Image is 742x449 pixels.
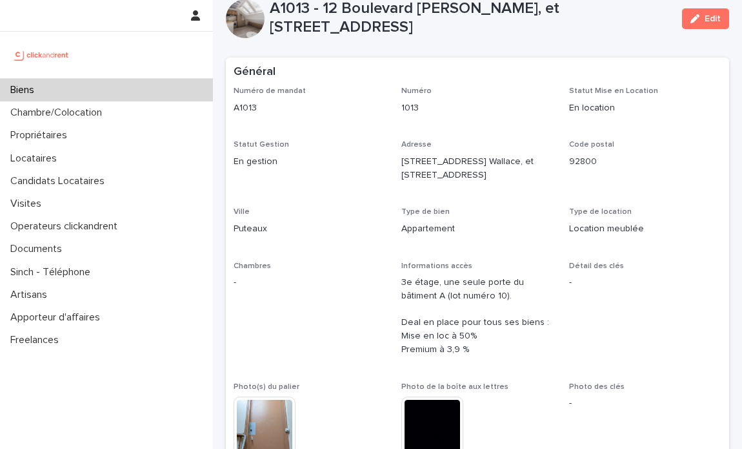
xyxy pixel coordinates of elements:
[234,276,386,289] p: -
[234,222,386,236] p: Puteaux
[569,397,721,410] p: -
[234,383,299,391] span: Photo(s) du palier
[401,87,432,95] span: Numéro
[401,276,554,357] p: 3e étage, une seule porte du bâtiment A (lot numéro 10). Deal en place pour tous ses biens : Mise...
[5,84,45,96] p: Biens
[569,208,632,216] span: Type de location
[5,311,110,324] p: Apporteur d'affaires
[5,289,57,301] p: Artisans
[401,101,554,115] p: 1013
[401,155,554,182] p: [STREET_ADDRESS] Wallace, et [STREET_ADDRESS]
[569,383,625,391] span: Photo des clés
[5,198,52,210] p: Visites
[705,14,721,23] span: Edit
[569,276,721,289] p: -
[5,107,112,119] p: Chambre/Colocation
[5,334,69,346] p: Freelances
[569,155,721,169] p: 92800
[401,208,450,216] span: Type de bien
[5,220,128,233] p: Operateurs clickandrent
[569,222,721,236] p: Location meublée
[5,152,67,165] p: Locataires
[234,87,306,95] span: Numéro de mandat
[5,175,115,187] p: Candidats Locataires
[569,101,721,115] p: En location
[234,101,386,115] p: A1013
[234,141,289,149] span: Statut Gestion
[682,8,729,29] button: Edit
[5,266,101,278] p: Sinch - Téléphone
[401,222,554,236] p: Appartement
[5,243,72,255] p: Documents
[234,155,386,169] p: En gestion
[5,129,77,141] p: Propriétaires
[234,262,271,270] span: Chambres
[569,87,658,95] span: Statut Mise en Location
[401,262,472,270] span: Informations accès
[569,141,614,149] span: Code postal
[234,208,250,216] span: Ville
[10,42,73,68] img: UCB0brd3T0yccxBKYDjQ
[234,65,276,79] h2: Général
[401,383,508,391] span: Photo de la boîte aux lettres
[569,262,624,270] span: Détail des clés
[401,141,432,149] span: Adresse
